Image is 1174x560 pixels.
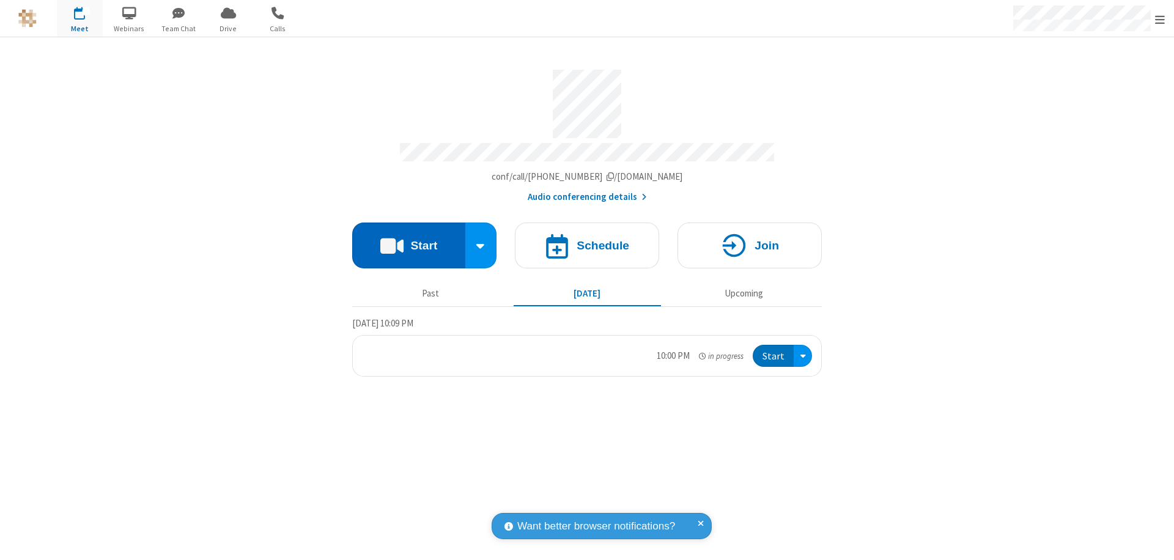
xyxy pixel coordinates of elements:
[492,170,683,184] button: Copy my meeting room linkCopy my meeting room link
[514,282,661,305] button: [DATE]
[677,223,822,268] button: Join
[755,240,779,251] h4: Join
[657,349,690,363] div: 10:00 PM
[255,23,301,34] span: Calls
[352,223,465,268] button: Start
[577,240,629,251] h4: Schedule
[18,9,37,28] img: QA Selenium DO NOT DELETE OR CHANGE
[352,317,413,329] span: [DATE] 10:09 PM
[357,282,504,305] button: Past
[517,518,675,534] span: Want better browser notifications?
[515,223,659,268] button: Schedule
[670,282,818,305] button: Upcoming
[106,23,152,34] span: Webinars
[410,240,437,251] h4: Start
[57,23,103,34] span: Meet
[465,223,497,268] div: Start conference options
[352,316,822,377] section: Today's Meetings
[528,190,647,204] button: Audio conferencing details
[83,7,90,16] div: 1
[205,23,251,34] span: Drive
[156,23,202,34] span: Team Chat
[492,171,683,182] span: Copy my meeting room link
[753,345,794,367] button: Start
[699,350,744,362] em: in progress
[794,345,812,367] div: Open menu
[352,61,822,204] section: Account details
